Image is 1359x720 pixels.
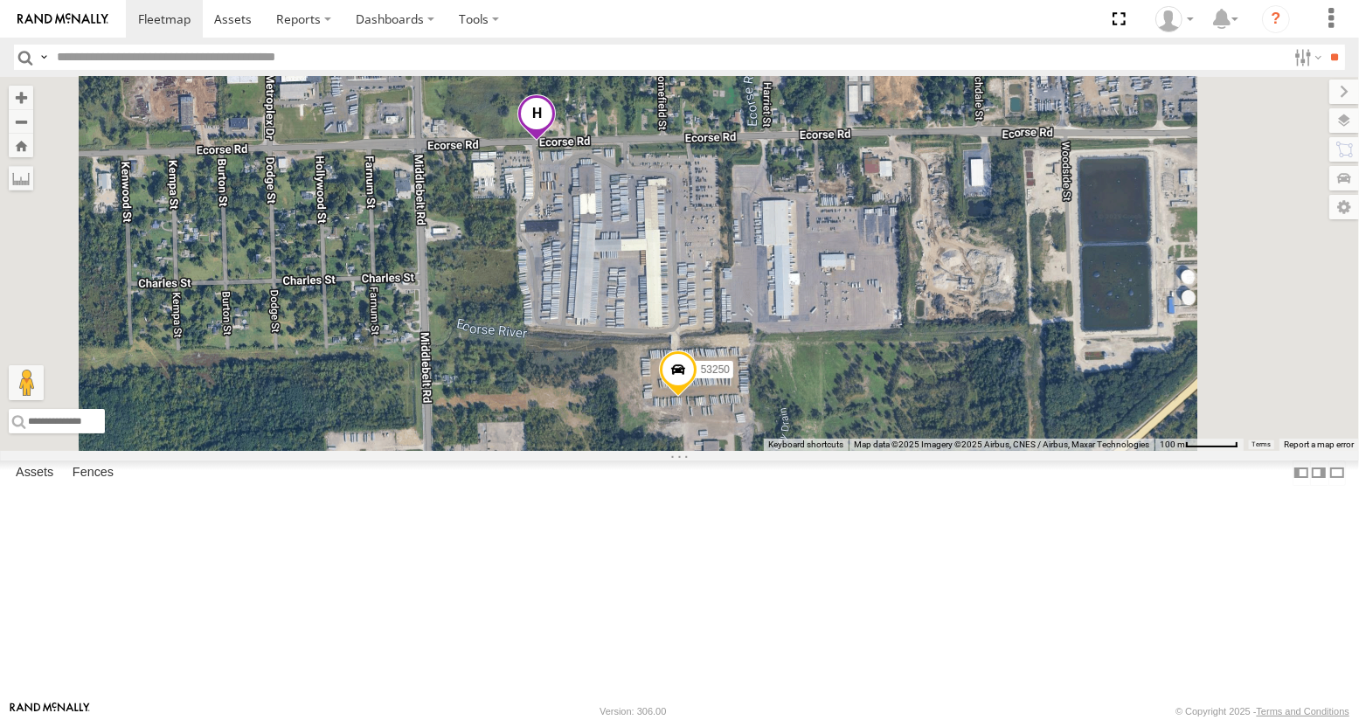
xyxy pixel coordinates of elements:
span: 53250 [700,364,729,377]
button: Drag Pegman onto the map to open Street View [9,365,44,400]
button: Zoom in [9,86,33,109]
a: Terms (opens in new tab) [1252,441,1271,448]
a: Visit our Website [10,703,90,720]
label: Map Settings [1329,195,1359,219]
label: Hide Summary Table [1328,460,1346,486]
i: ? [1262,5,1290,33]
label: Dock Summary Table to the Left [1293,460,1310,486]
div: © Copyright 2025 - [1175,706,1349,717]
a: Report a map error [1284,440,1354,449]
img: rand-logo.svg [17,13,108,25]
label: Fences [64,460,122,485]
span: 100 m [1160,440,1185,449]
button: Map Scale: 100 m per 57 pixels [1154,439,1244,451]
div: Version: 306.00 [600,706,666,717]
label: Search Query [37,45,51,70]
a: Terms and Conditions [1257,706,1349,717]
button: Keyboard shortcuts [768,439,843,451]
button: Zoom Home [9,134,33,157]
label: Search Filter Options [1287,45,1325,70]
button: Zoom out [9,109,33,134]
label: Dock Summary Table to the Right [1310,460,1328,486]
label: Assets [7,460,62,485]
span: Map data ©2025 Imagery ©2025 Airbus, CNES / Airbus, Maxar Technologies [854,440,1149,449]
div: Miky Transport [1149,6,1200,32]
label: Measure [9,166,33,190]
